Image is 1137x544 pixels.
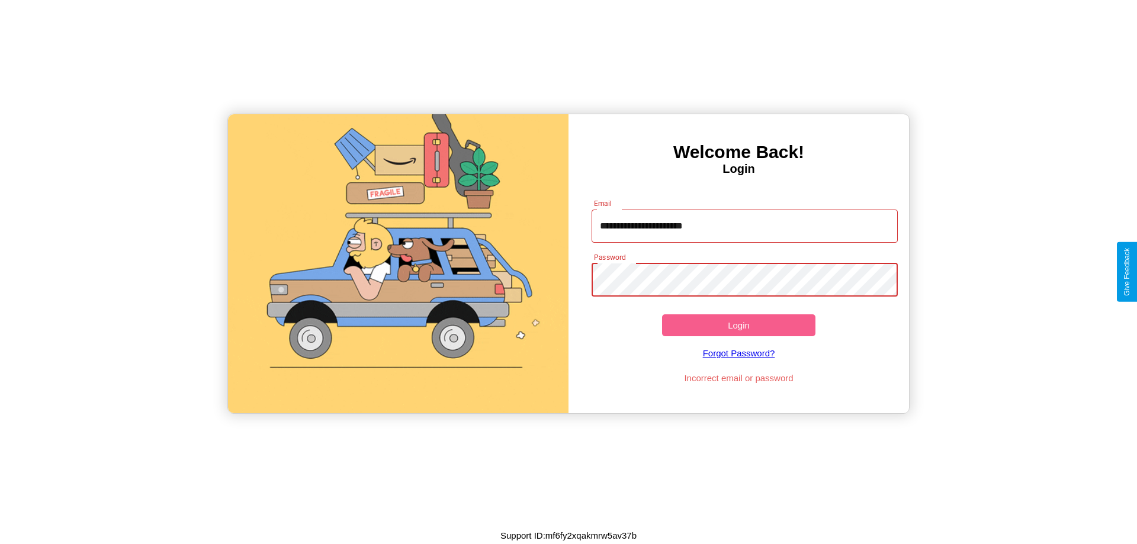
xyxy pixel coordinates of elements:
h3: Welcome Back! [568,142,909,162]
label: Email [594,198,612,208]
h4: Login [568,162,909,176]
img: gif [228,114,568,413]
a: Forgot Password? [586,336,892,370]
div: Give Feedback [1123,248,1131,296]
button: Login [662,314,815,336]
p: Incorrect email or password [586,370,892,386]
label: Password [594,252,625,262]
p: Support ID: mf6fy2xqakmrw5av37b [500,527,637,543]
